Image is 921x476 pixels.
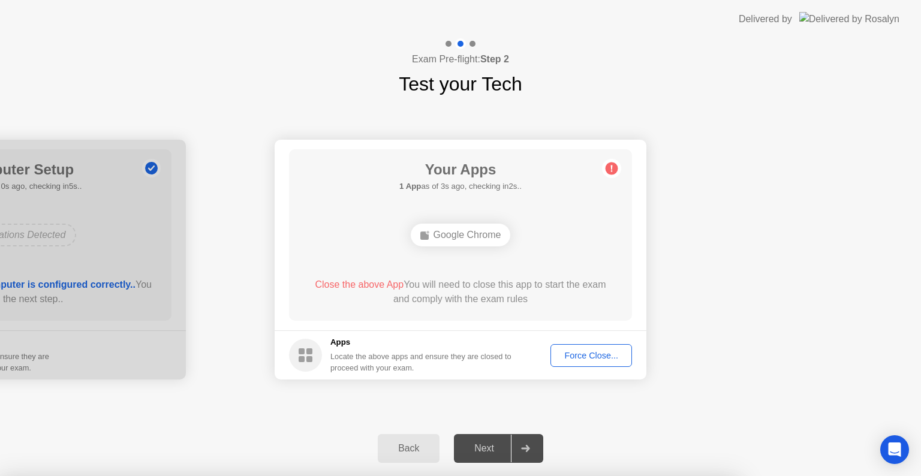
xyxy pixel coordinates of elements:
[315,279,404,290] span: Close the above App
[330,351,512,373] div: Locate the above apps and ensure they are closed to proceed with your exam.
[480,54,509,64] b: Step 2
[381,443,436,454] div: Back
[399,70,522,98] h1: Test your Tech
[880,435,909,464] div: Open Intercom Messenger
[458,443,511,454] div: Next
[399,180,522,192] h5: as of 3s ago, checking in2s..
[739,12,792,26] div: Delivered by
[411,224,511,246] div: Google Chrome
[399,159,522,180] h1: Your Apps
[799,12,899,26] img: Delivered by Rosalyn
[412,52,509,67] h4: Exam Pre-flight:
[399,182,421,191] b: 1 App
[555,351,628,360] div: Force Close...
[306,278,615,306] div: You will need to close this app to start the exam and comply with the exam rules
[330,336,512,348] h5: Apps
